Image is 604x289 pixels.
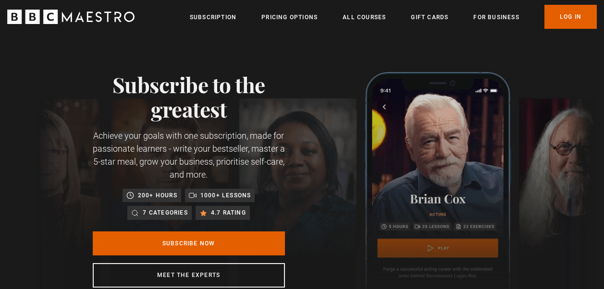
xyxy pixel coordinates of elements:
p: 1000+ lessons [200,191,251,200]
a: Subscribe Now [93,231,285,255]
nav: Primary [190,5,597,29]
a: Log In [544,5,597,29]
a: Gift Cards [411,12,448,22]
p: Achieve your goals with one subscription, made for passionate learners - write your bestseller, m... [93,129,285,181]
a: For business [473,12,519,22]
svg: BBC Maestro [7,10,135,24]
p: 200+ hours [138,191,177,200]
p: 7 categories [143,208,187,217]
a: Meet the experts [93,263,285,288]
p: 4.7 rating [211,208,246,217]
a: Pricing Options [261,12,318,22]
a: Subscription [190,12,236,22]
h1: Subscribe to the greatest [93,72,285,121]
a: All Courses [343,12,386,22]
